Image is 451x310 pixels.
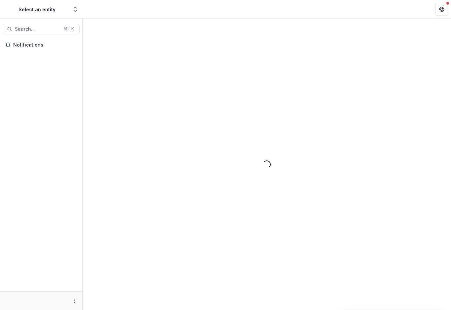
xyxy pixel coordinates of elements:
div: Select an entity [18,6,55,13]
span: Search... [15,26,59,32]
span: Notifications [13,42,77,48]
button: More [70,297,78,305]
button: Get Help [435,3,448,16]
button: Notifications [3,40,80,50]
div: ⌘ + K [62,25,75,33]
button: Search... [3,24,80,34]
button: Open entity switcher [71,3,80,16]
